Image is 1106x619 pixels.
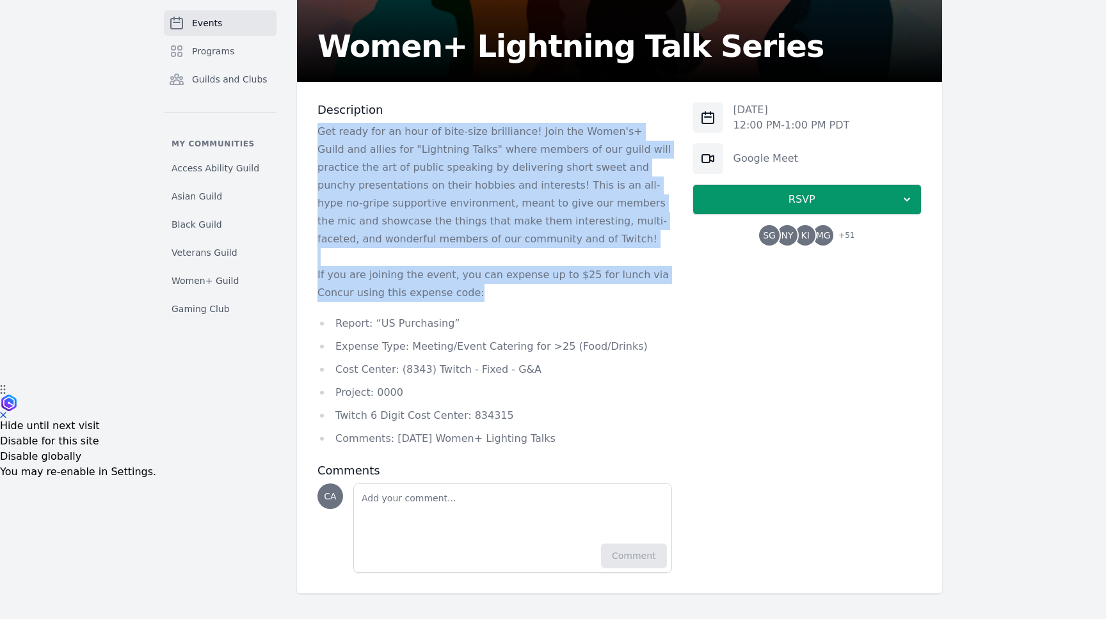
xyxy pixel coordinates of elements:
span: CA [324,492,336,501]
li: Expense Type: Meeting/Event Catering for >25 (Food/Drinks) [317,338,672,356]
a: Google Meet [733,152,798,164]
h3: Comments [317,463,672,478]
p: If you are joining the event, you can expense up to $25 for lunch via Concur using this expense c... [317,266,672,302]
a: Asian Guild [164,185,276,208]
span: MG [816,231,831,240]
a: Access Ability Guild [164,157,276,180]
a: Guilds and Clubs [164,67,276,92]
a: Black Guild [164,213,276,236]
span: Programs [192,45,234,58]
span: Asian Guild [172,190,222,203]
span: Black Guild [172,218,222,231]
button: Comment [601,544,667,568]
span: + 51 [831,228,854,246]
span: Access Ability Guild [172,162,259,175]
li: Cost Center: (8343) Twitch - Fixed - G&A [317,361,672,379]
p: [DATE] [733,102,850,118]
p: Get ready for an hour of bite-size brilliance! Join the Women's+ Guild and allies for "Lightning ... [317,123,672,248]
p: My communities [164,139,276,149]
p: 12:00 PM - 1:00 PM PDT [733,118,850,133]
a: Women+ Guild [164,269,276,292]
span: Guilds and Clubs [192,73,268,86]
span: Women+ Guild [172,274,239,287]
li: Report: “US Purchasing” [317,315,672,333]
a: Programs [164,38,276,64]
li: Twitch 6 Digit Cost Center: 834315 [317,407,672,425]
a: Gaming Club [164,297,276,320]
li: Project: 0000 [317,384,672,402]
span: KI [801,231,809,240]
span: Gaming Club [172,302,230,315]
span: RSVP [703,192,901,207]
button: RSVP [693,184,922,215]
h3: Description [317,102,672,118]
li: Comments: [DATE] Women+ Lighting Talks [317,430,672,448]
h2: Women+ Lightning Talk Series [317,31,824,61]
a: Veterans Guild [164,241,276,264]
span: Veterans Guild [172,246,237,259]
nav: Sidebar [164,10,276,320]
span: Events [192,17,222,29]
span: NY [781,231,794,240]
span: SG [763,231,776,240]
a: Events [164,10,276,36]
